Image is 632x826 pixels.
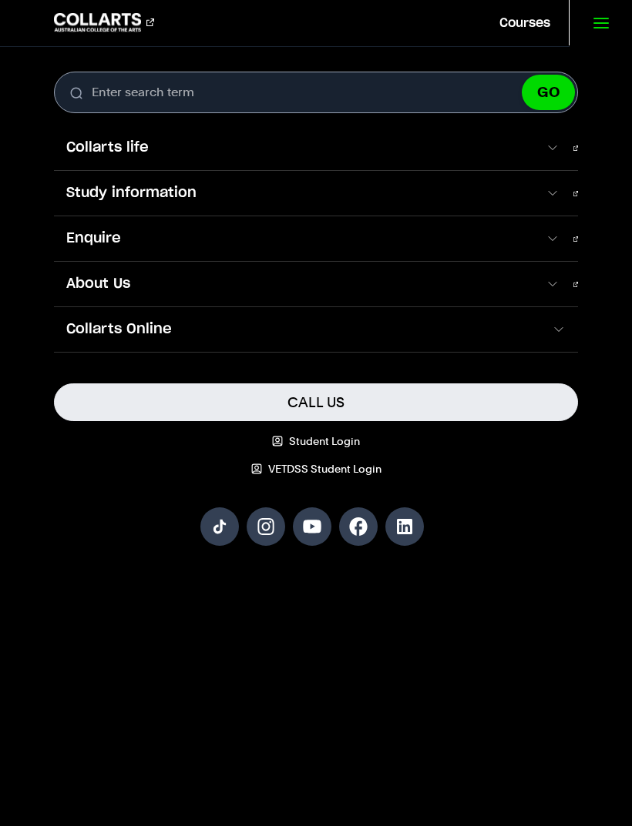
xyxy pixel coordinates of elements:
[54,461,579,477] a: VETDSS Student Login
[293,507,331,546] a: Follow us on YouTube
[522,75,575,110] button: GO
[54,262,579,306] a: About Us
[385,507,424,546] a: Follow us on LinkedIn
[200,507,239,546] a: Follow us on TikTok
[54,171,579,216] a: Study information
[54,138,545,158] span: Collarts life
[54,319,552,339] span: Collarts Online
[54,216,579,261] a: Enquire
[339,507,378,546] a: Follow us on Facebook
[54,183,545,203] span: Study information
[54,72,579,113] form: Search
[54,307,579,352] a: Collarts Online
[54,229,545,249] span: Enquire
[54,274,545,294] span: About Us
[54,13,154,32] div: Go to homepage
[54,125,579,170] a: Collarts life
[54,433,579,449] a: Student Login
[247,507,285,546] a: Follow us on Instagram
[54,72,579,113] input: Enter search term
[54,383,579,421] a: Call Us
